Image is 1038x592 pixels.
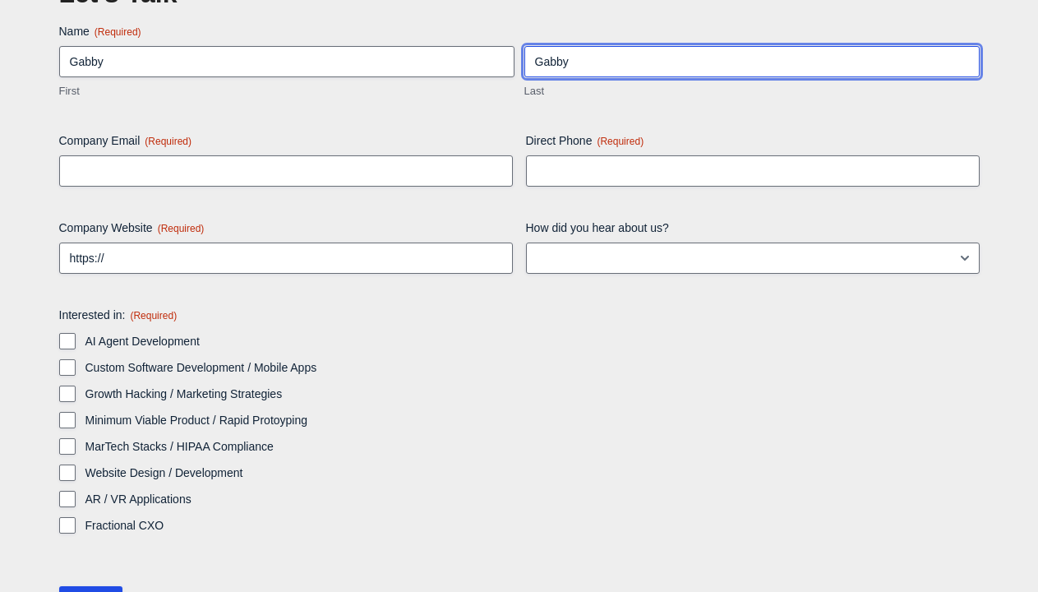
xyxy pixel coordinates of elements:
label: Company Website [59,220,513,236]
label: How did you hear about us? [526,220,980,236]
span: (Required) [158,223,205,234]
label: Fractional CXO [85,517,980,534]
label: Website Design / Development [85,465,980,481]
label: First [59,84,514,99]
label: Company Email [59,132,513,149]
label: Minimum Viable Product / Rapid Protoyping [85,412,980,428]
span: (Required) [597,136,644,147]
label: Growth Hacking / Marketing Strategies [85,386,980,402]
label: Custom Software Development / Mobile Apps [85,359,980,376]
span: (Required) [130,310,177,321]
legend: Interested in: [59,307,178,323]
span: (Required) [145,136,191,147]
label: Direct Phone [526,132,980,149]
label: AI Agent Development [85,333,980,349]
span: (Required) [95,26,141,38]
label: MarTech Stacks / HIPAA Compliance [85,438,980,455]
label: Last [524,84,980,99]
legend: Name [59,23,141,39]
label: AR / VR Applications [85,491,980,507]
input: https:// [59,243,513,274]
